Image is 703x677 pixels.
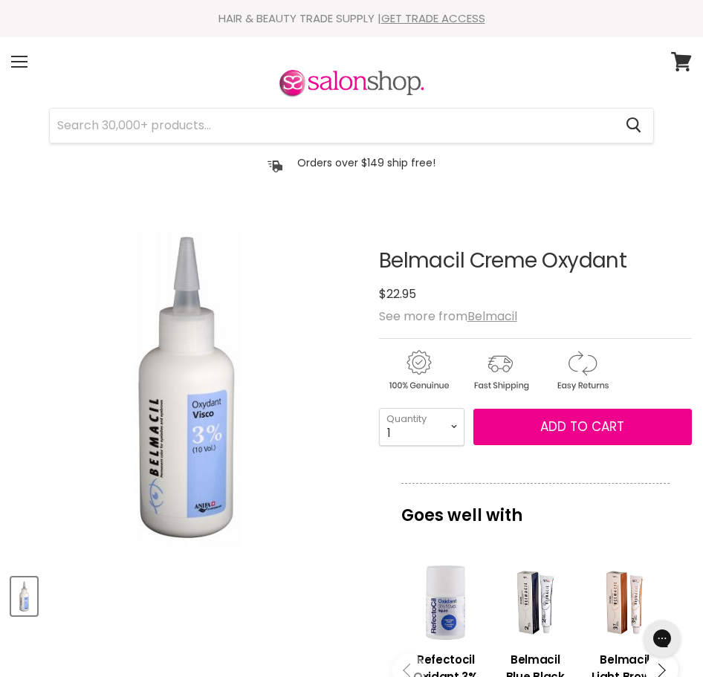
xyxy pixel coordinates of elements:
[39,39,163,51] div: Domain: [DOMAIN_NAME]
[56,88,133,97] div: Domain Overview
[49,108,654,143] form: Product
[42,24,73,36] div: v 4.0.25
[636,615,688,662] iframe: Gorgias live chat messenger
[50,108,614,143] input: Search
[379,308,517,325] span: See more from
[148,86,160,98] img: tab_keywords_by_traffic_grey.svg
[70,212,302,563] img: Belmacil Creme Oxydant
[473,409,692,446] button: Add to cart
[164,88,250,97] div: Keywords by Traffic
[379,408,464,445] select: Quantity
[24,24,36,36] img: logo_orange.svg
[401,483,670,532] p: Goes well with
[461,348,540,393] img: shipping.gif
[24,39,36,51] img: website_grey.svg
[11,577,37,615] button: Belmacil Creme Oxydant
[467,308,517,325] a: Belmacil
[379,348,458,393] img: genuine.gif
[379,250,692,273] h1: Belmacil Creme Oxydant
[40,86,52,98] img: tab_domain_overview_orange.svg
[614,108,653,143] button: Search
[540,418,624,435] span: Add to cart
[13,579,36,614] img: Belmacil Creme Oxydant
[9,573,364,615] div: Product thumbnails
[542,348,621,393] img: returns.gif
[379,285,416,302] span: $22.95
[297,156,435,169] p: Orders over $149 ship free!
[11,213,362,563] div: Belmacil Creme Oxydant image. Click or Scroll to Zoom.
[381,10,485,26] a: GET TRADE ACCESS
